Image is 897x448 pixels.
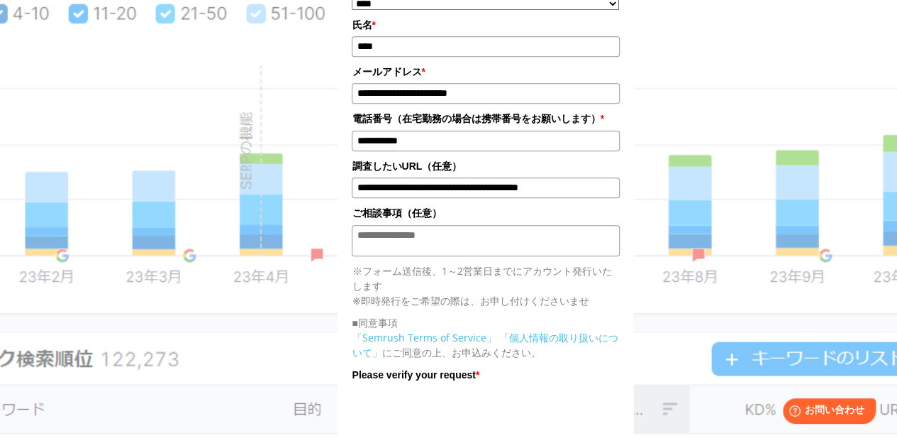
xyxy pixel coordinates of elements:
label: Please verify your request [352,367,619,383]
a: 「Semrush Terms of Service」 [352,331,496,344]
iframe: Help widget launcher [771,393,881,432]
label: メールアドレス [352,64,619,80]
label: 氏名 [352,17,619,33]
label: ご相談事項（任意） [352,205,619,221]
p: にご同意の上、お申込みください。 [352,330,619,360]
p: ■同意事項 [352,315,619,330]
iframe: reCAPTCHA [352,386,567,442]
a: 「個人情報の取り扱いについて」 [352,331,618,359]
label: 調査したいURL（任意） [352,158,619,174]
label: 電話番号（在宅勤務の場合は携帯番号をお願いします） [352,111,619,126]
p: ※フォーム送信後、1～2営業日までにアカウント発行いたします ※即時発行をご希望の際は、お申し付けくださいませ [352,263,619,308]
